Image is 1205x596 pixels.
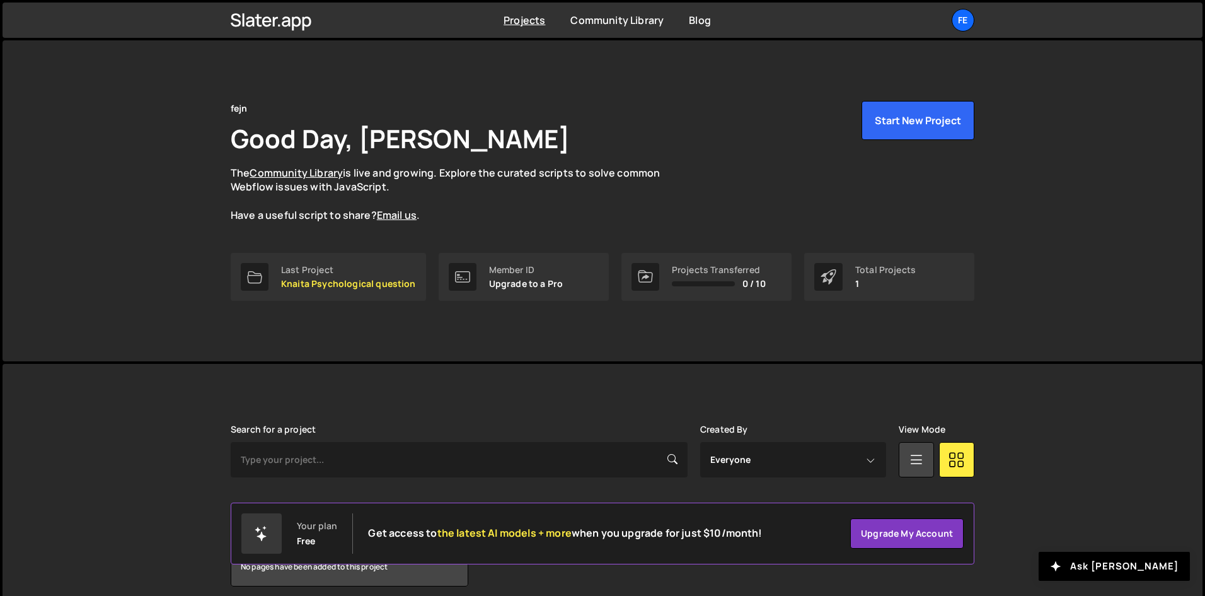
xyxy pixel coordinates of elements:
h1: Good Day, [PERSON_NAME] [231,121,570,156]
span: the latest AI models + more [437,526,572,540]
button: Ask [PERSON_NAME] [1039,552,1190,581]
a: Projects [504,13,545,27]
a: Community Library [570,13,664,27]
input: Type your project... [231,442,688,477]
a: Upgrade my account [850,518,964,549]
div: Total Projects [855,265,916,275]
span: 0 / 10 [742,279,766,289]
div: Last Project [281,265,416,275]
div: No pages have been added to this project [231,548,468,586]
a: Blog [689,13,711,27]
a: Email us [377,208,417,222]
div: Free [297,536,316,546]
p: The is live and growing. Explore the curated scripts to solve common Webflow issues with JavaScri... [231,166,684,223]
button: Start New Project [862,101,974,140]
a: fe [952,9,974,32]
div: fejn [231,101,248,116]
div: Member ID [489,265,563,275]
div: Projects Transferred [672,265,766,275]
p: Knaita Psychological question [281,279,416,289]
h2: Get access to when you upgrade for just $10/month! [368,527,762,539]
label: View Mode [899,424,945,435]
p: Upgrade to a Pro [489,279,563,289]
label: Search for a project [231,424,316,435]
div: Your plan [297,521,337,531]
p: 1 [855,279,916,289]
a: Last Project Knaita Psychological question [231,253,426,301]
label: Created By [700,424,748,435]
a: Community Library [250,166,343,180]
